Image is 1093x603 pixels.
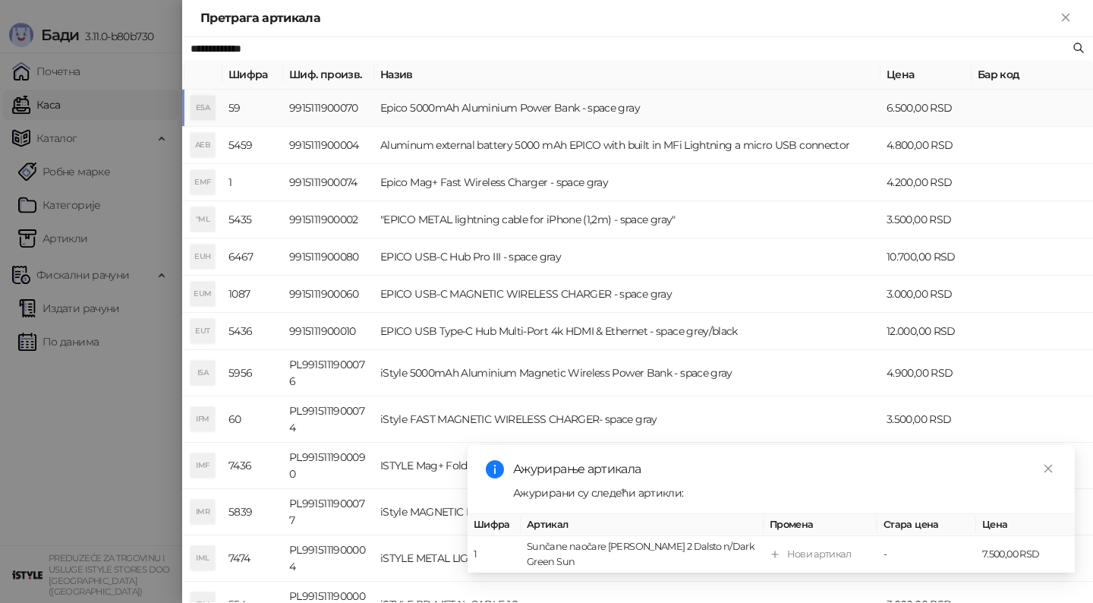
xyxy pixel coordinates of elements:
td: 4.800,00 RSD [880,127,972,164]
td: iSTYLE METAL LIGHTNING CABLE 1.2m (2019) - space grey [374,535,880,582]
div: Претрага артикала [200,9,1057,27]
td: 60 [222,396,283,443]
td: 3.000,00 RSD [880,276,972,313]
td: 7.500,00 RSD [976,536,1075,573]
td: 5435 [222,201,283,238]
td: 9915111900010 [283,313,374,350]
td: 1087 [222,276,283,313]
th: Шифра [468,514,521,536]
button: Close [1057,9,1075,27]
td: - [877,536,976,573]
td: 5839 [222,489,283,535]
div: IML [191,546,215,570]
td: 7436 [222,443,283,489]
th: Стара цена [877,514,976,536]
td: 1 [222,164,283,201]
th: Шиф. произв. [283,60,374,90]
div: Ажурирање артикала [513,460,1057,478]
td: EPICO USB-C Hub Pro III - space gray [374,238,880,276]
td: 10.700,00 RSD [880,238,972,276]
a: Close [1040,460,1057,477]
div: EUT [191,319,215,343]
span: close [1043,463,1054,474]
div: IFM [191,407,215,431]
td: PL9915111900076 [283,350,374,396]
td: Aluminum external battery 5000 mAh EPICO with built in MFi Lightning a micro USB connector [374,127,880,164]
div: I5A [191,361,215,385]
td: 9915111900060 [283,276,374,313]
div: IMR [191,500,215,524]
td: Sunčane naočare [PERSON_NAME] 2 Dalsto n/Dark Green Sun [521,536,764,573]
div: EUM [191,282,215,306]
div: "ML [191,207,215,232]
td: "EPICO METAL lightning cable for iPhone (1,2m) - space gray" [374,201,880,238]
td: Epico Mag+ Fast Wireless Charger - space gray [374,164,880,201]
td: iStyle 5000mAh Aluminium Magnetic Wireless Power Bank - space gray [374,350,880,396]
div: IMF [191,453,215,478]
td: EPICO USB Type-C Hub Multi-Port 4k HDMI & Ethernet - space grey/black [374,313,880,350]
th: Шифра [222,60,283,90]
td: 3.500,00 RSD [880,396,972,443]
td: 6467 [222,238,283,276]
th: Цена [880,60,972,90]
td: 1 [468,536,521,573]
td: 12.400,00 RSD [880,443,972,489]
td: 6.500,00 RSD [880,90,972,127]
div: E5A [191,96,215,120]
th: Назив [374,60,880,90]
td: 9915111900002 [283,201,374,238]
td: 5459 [222,127,283,164]
th: Цена [976,514,1075,536]
td: 7474 [222,535,283,582]
td: 59 [222,90,283,127]
td: iStyle FAST MAGNETIC WIRELESS CHARGER- space gray [374,396,880,443]
td: 3.500,00 RSD [880,201,972,238]
td: 9915111900070 [283,90,374,127]
th: Промена [764,514,877,536]
td: 5956 [222,350,283,396]
div: EUH [191,245,215,269]
td: PL9915111900074 [283,396,374,443]
th: Артикал [521,514,764,536]
td: 9915111900004 [283,127,374,164]
div: AEB [191,133,215,157]
div: Ажурирани су следећи артикли: [513,485,1057,501]
td: Epico 5000mAh Aluminium Power Bank - space gray [374,90,880,127]
div: Нови артикал [787,547,851,562]
td: iStyle MAGNETIC ROUND HOLDER - space gray [374,489,880,535]
td: ISTYLE Mag+ Foldable Charging Stand MagSafe compatible - space grey [374,443,880,489]
td: PL9915111900077 [283,489,374,535]
td: PL9915111900004 [283,535,374,582]
td: 9915111900080 [283,238,374,276]
td: 4.900,00 RSD [880,350,972,396]
span: info-circle [486,460,504,478]
td: 5436 [222,313,283,350]
td: EPICO USB-C MAGNETIC WIRELESS CHARGER - space gray [374,276,880,313]
td: 12.000,00 RSD [880,313,972,350]
td: PL9915111900090 [283,443,374,489]
th: Бар код [972,60,1093,90]
div: EMF [191,170,215,194]
td: 9915111900074 [283,164,374,201]
td: 4.200,00 RSD [880,164,972,201]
